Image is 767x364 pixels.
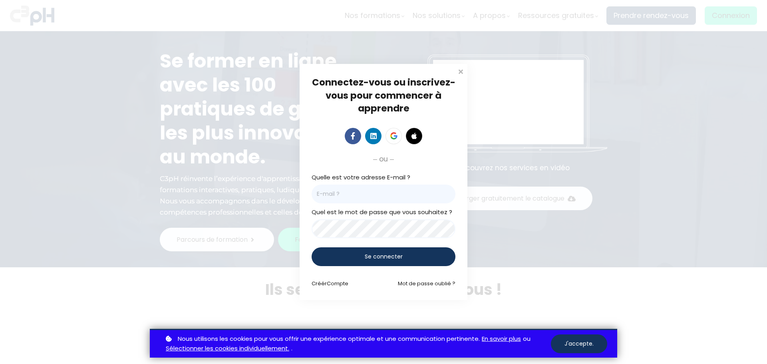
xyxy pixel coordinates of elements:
[312,280,348,287] a: CréérCompte
[482,334,521,344] a: En savoir plus
[312,76,455,114] span: Connectez-vous ou inscrivez-vous pour commencer à apprendre
[178,334,480,344] span: Nous utilisons les cookies pour vous offrir une expérience optimale et une communication pertinente.
[312,185,455,203] input: E-mail ?
[166,344,289,354] a: Sélectionner les cookies individuellement.
[164,334,551,354] p: ou .
[365,253,403,261] span: Se connecter
[379,153,388,165] span: ou
[398,280,455,287] a: Mot de passe oublié ?
[327,280,348,287] span: Compte
[551,334,607,353] button: J'accepte.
